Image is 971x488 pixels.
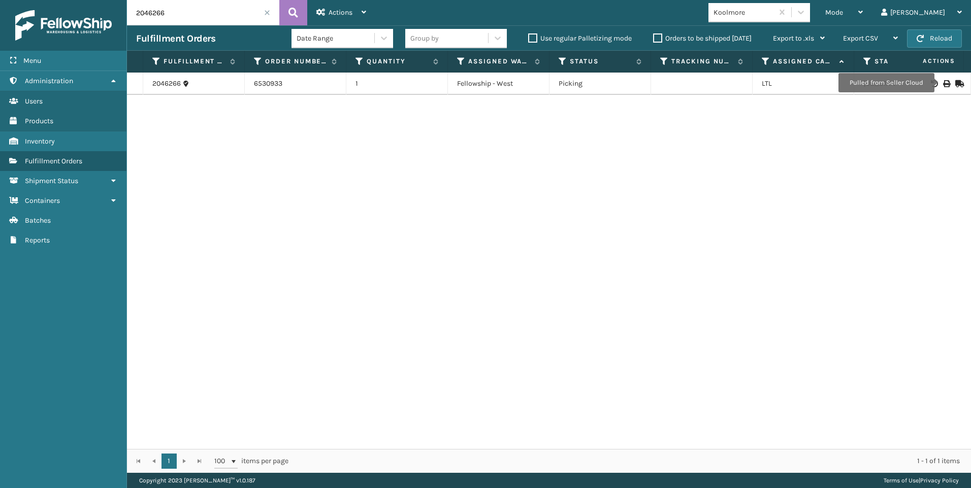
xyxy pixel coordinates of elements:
[773,34,814,43] span: Export to .xls
[152,79,181,89] a: 2046266
[875,57,936,66] label: State
[931,80,937,87] i: Void BOL
[329,8,352,17] span: Actions
[907,29,962,48] button: Reload
[214,456,230,466] span: 100
[448,73,549,95] td: Fellowship - West
[346,73,448,95] td: 1
[25,97,43,106] span: Users
[367,57,428,66] label: Quantity
[943,80,949,87] i: Print BOL
[164,57,225,66] label: Fulfillment Order Id
[214,454,288,469] span: items per page
[25,177,78,185] span: Shipment Status
[570,57,631,66] label: Status
[528,34,632,43] label: Use regular Palletizing mode
[773,57,834,66] label: Assigned Carrier Service
[653,34,752,43] label: Orders to be shipped [DATE]
[15,10,112,41] img: logo
[884,473,959,488] div: |
[854,73,956,95] td: [US_STATE]
[955,80,961,87] i: Mark as Shipped
[23,56,41,65] span: Menu
[410,33,439,44] div: Group by
[671,57,733,66] label: Tracking Number
[139,473,255,488] p: Copyright 2023 [PERSON_NAME]™ v 1.0.187
[825,8,843,17] span: Mode
[714,7,774,18] div: Koolmore
[303,456,960,466] div: 1 - 1 of 1 items
[920,477,959,484] a: Privacy Policy
[25,216,51,225] span: Batches
[25,117,53,125] span: Products
[549,73,651,95] td: Picking
[245,73,346,95] td: 6530933
[136,32,215,45] h3: Fulfillment Orders
[753,73,854,95] td: LTL
[297,33,375,44] div: Date Range
[884,477,919,484] a: Terms of Use
[25,77,73,85] span: Administration
[891,53,961,69] span: Actions
[843,34,878,43] span: Export CSV
[25,137,55,146] span: Inventory
[25,236,50,245] span: Reports
[265,57,327,66] label: Order Number
[25,157,82,165] span: Fulfillment Orders
[25,196,60,205] span: Containers
[468,57,530,66] label: Assigned Warehouse
[161,454,177,469] a: 1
